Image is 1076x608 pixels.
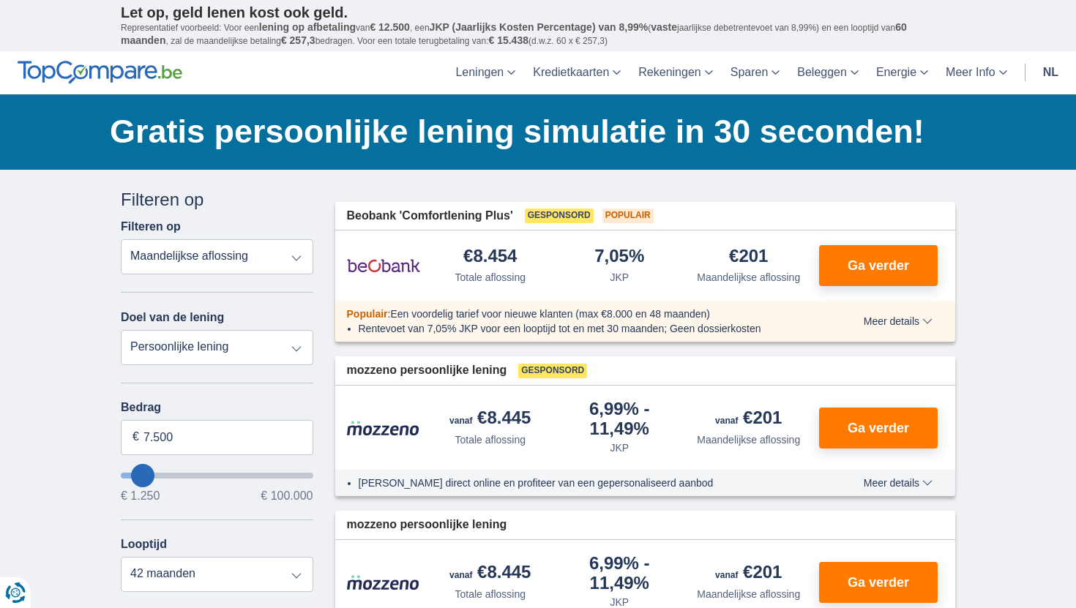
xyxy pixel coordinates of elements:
[335,307,822,321] div: :
[819,245,938,286] button: Ga verder
[864,316,933,326] span: Meer details
[390,308,710,320] span: Een voordelig tarief voor nieuwe klanten (max €8.000 en 48 maanden)
[121,4,955,21] p: Let op, geld lenen kost ook geld.
[819,408,938,449] button: Ga verder
[18,61,182,84] img: TopCompare
[347,362,507,379] span: mozzeno persoonlijke lening
[594,247,644,267] div: 7,05%
[449,563,531,584] div: €8.445
[848,576,909,589] span: Ga verder
[629,51,721,94] a: Rekeningen
[347,517,507,533] span: mozzeno persoonlijke lening
[518,364,587,378] span: Gesponsord
[121,187,313,212] div: Filteren op
[525,209,594,223] span: Gesponsord
[121,538,167,551] label: Looptijd
[430,21,649,33] span: JKP (Jaarlijks Kosten Percentage) van 8,99%
[715,409,782,429] div: €201
[610,440,629,455] div: JKP
[722,51,789,94] a: Sparen
[121,401,313,414] label: Bedrag
[132,429,139,446] span: €
[261,490,313,502] span: € 100.000
[110,109,955,154] h1: Gratis persoonlijke lening simulatie in 30 seconden!
[848,421,909,435] span: Ga verder
[819,562,938,603] button: Ga verder
[651,21,677,33] span: vaste
[347,247,420,284] img: product.pl.alt Beobank
[848,259,909,272] span: Ga verder
[359,476,810,490] li: [PERSON_NAME] direct online en profiteer van een gepersonaliseerd aanbod
[121,311,224,324] label: Doel van de lening
[121,473,313,478] input: wantToBorrow
[729,247,768,267] div: €201
[463,247,517,267] div: €8.454
[488,34,528,46] span: € 15.438
[370,21,410,33] span: € 12.500
[121,220,181,233] label: Filteren op
[455,270,526,285] div: Totale aflossing
[455,587,526,601] div: Totale aflossing
[697,587,800,601] div: Maandelijkse aflossing
[347,420,420,436] img: product.pl.alt Mozzeno
[561,555,679,592] div: 6,99%
[359,321,810,336] li: Rentevoet van 7,05% JKP voor een looptijd tot en met 30 maanden; Geen dossierkosten
[715,563,782,584] div: €201
[281,34,315,46] span: € 257,3
[347,574,420,590] img: product.pl.alt Mozzeno
[697,270,800,285] div: Maandelijkse aflossing
[561,400,679,438] div: 6,99%
[347,208,513,225] span: Beobank 'Comfortlening Plus'
[788,51,867,94] a: Beleggen
[447,51,524,94] a: Leningen
[121,21,955,48] p: Representatief voorbeeld: Voor een van , een ( jaarlijkse debetrentevoet van 8,99%) en een loopti...
[853,477,944,489] button: Meer details
[937,51,1016,94] a: Meer Info
[864,478,933,488] span: Meer details
[610,270,629,285] div: JKP
[121,21,907,46] span: 60 maanden
[602,209,654,223] span: Populair
[449,409,531,429] div: €8.445
[347,308,388,320] span: Populair
[697,432,800,447] div: Maandelijkse aflossing
[121,490,160,502] span: € 1.250
[259,21,356,33] span: lening op afbetaling
[455,432,526,447] div: Totale aflossing
[524,51,629,94] a: Kredietkaarten
[1034,51,1067,94] a: nl
[867,51,937,94] a: Energie
[853,315,944,327] button: Meer details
